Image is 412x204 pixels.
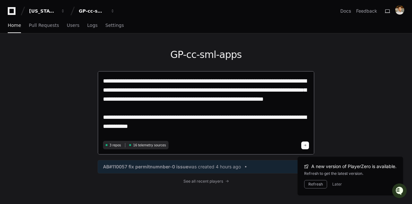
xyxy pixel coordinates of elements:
[332,182,342,187] button: Later
[188,164,241,170] span: was created 4 hours ago
[67,23,79,27] span: Users
[395,6,404,15] img: avatar
[29,23,59,27] span: Pull Requests
[87,23,98,27] span: Logs
[391,183,409,200] iframe: Open customer support
[183,179,223,184] span: See all recent players
[22,48,106,55] div: Start new chat
[103,164,188,170] span: AB#110057 fix permitnumnber-0 issue
[29,18,59,33] a: Pull Requests
[6,6,19,19] img: PlayerZero
[109,143,121,148] span: 3 repos
[87,18,98,33] a: Logs
[340,8,351,14] a: Docs
[6,26,118,36] div: Welcome
[76,5,118,17] button: GP-cc-sml-apps
[105,18,124,33] a: Settings
[98,179,314,184] a: See all recent players
[304,180,327,188] button: Refresh
[79,8,107,14] div: GP-cc-sml-apps
[98,49,314,61] h1: GP-cc-sml-apps
[110,50,118,58] button: Start new chat
[22,55,82,60] div: We're available if you need us!
[46,68,78,73] a: Powered byPylon
[8,23,21,27] span: Home
[67,18,79,33] a: Users
[8,18,21,33] a: Home
[311,163,397,170] span: A new version of PlayerZero is available.
[133,143,166,148] span: 16 telemetry sources
[26,5,68,17] button: [US_STATE] Pacific
[356,8,377,14] button: Feedback
[29,8,57,14] div: [US_STATE] Pacific
[105,23,124,27] span: Settings
[64,68,78,73] span: Pylon
[6,48,18,60] img: 1756235613930-3d25f9e4-fa56-45dd-b3ad-e072dfbd1548
[304,171,397,176] div: Refresh to get the latest version.
[103,164,309,170] a: AB#110057 fix permitnumnber-0 issuewas created 4 hours ago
